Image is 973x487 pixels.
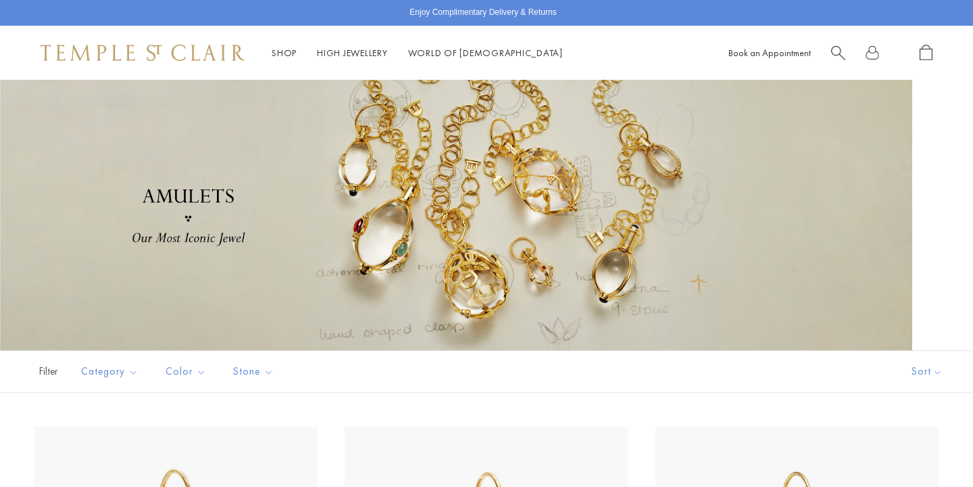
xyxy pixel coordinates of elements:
[74,363,149,380] span: Category
[881,351,973,392] button: Show sort by
[920,45,932,62] a: Open Shopping Bag
[159,363,216,380] span: Color
[831,45,845,62] a: Search
[223,356,284,387] button: Stone
[226,363,284,380] span: Stone
[155,356,216,387] button: Color
[41,45,245,61] img: Temple St. Clair
[728,47,811,59] a: Book an Appointment
[408,47,563,59] a: World of [DEMOGRAPHIC_DATA]World of [DEMOGRAPHIC_DATA]
[71,356,149,387] button: Category
[272,47,297,59] a: ShopShop
[272,45,563,62] nav: Main navigation
[317,47,388,59] a: High JewelleryHigh Jewellery
[409,6,556,20] p: Enjoy Complimentary Delivery & Returns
